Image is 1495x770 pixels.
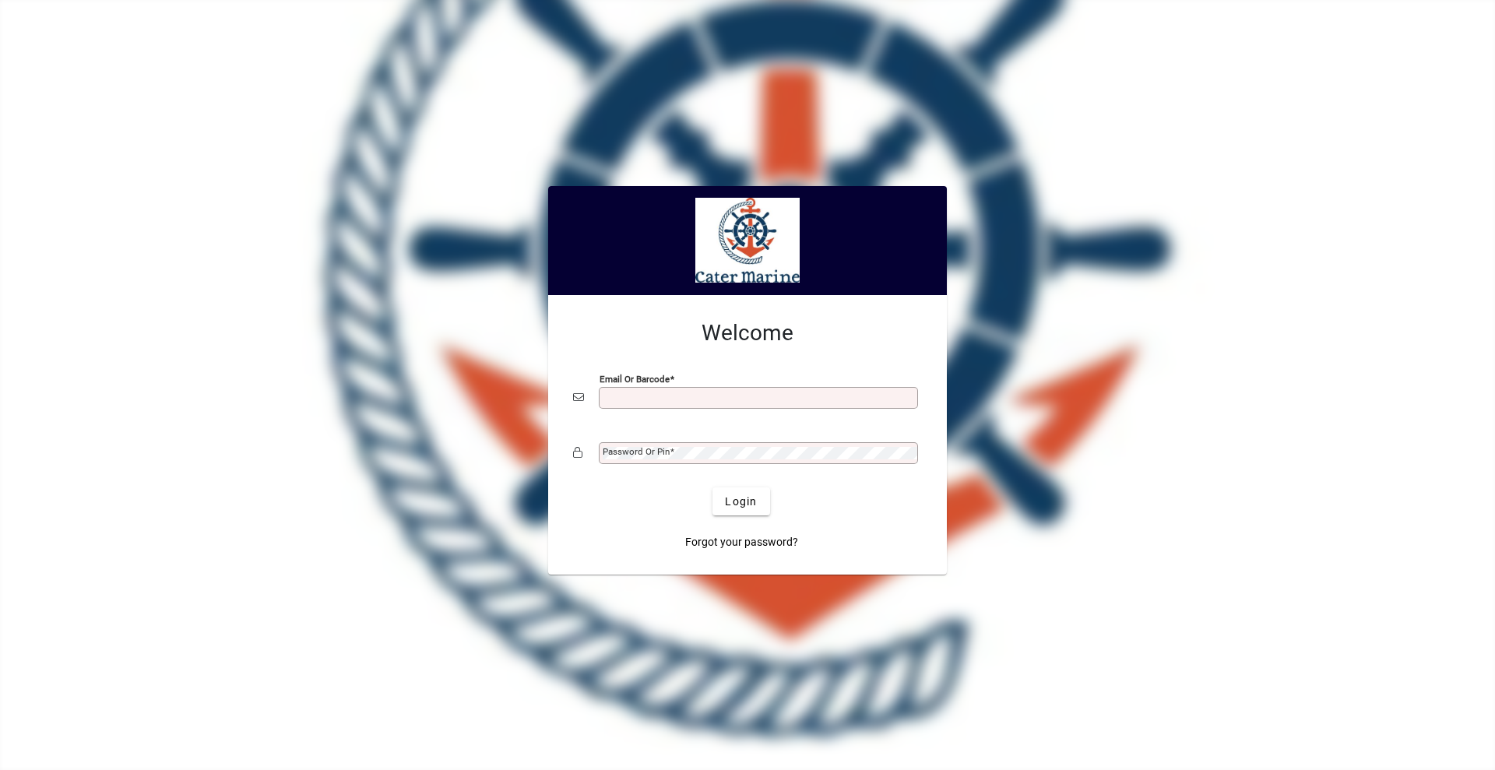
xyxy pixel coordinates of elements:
[603,446,670,457] mat-label: Password or Pin
[725,494,757,510] span: Login
[600,374,670,385] mat-label: Email or Barcode
[679,528,804,556] a: Forgot your password?
[712,487,769,515] button: Login
[685,534,798,550] span: Forgot your password?
[573,320,922,346] h2: Welcome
